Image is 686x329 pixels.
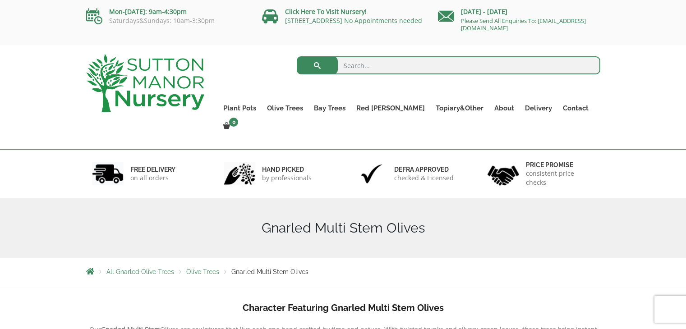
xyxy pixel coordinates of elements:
[526,161,594,169] h6: Price promise
[86,268,600,275] nav: Breadcrumbs
[231,268,308,275] span: Gnarled Multi Stem Olives
[186,268,219,275] a: Olive Trees
[86,220,600,236] h1: Gnarled Multi Stem Olives
[394,165,454,174] h6: Defra approved
[130,165,175,174] h6: FREE DELIVERY
[351,102,430,114] a: Red [PERSON_NAME]
[394,174,454,183] p: checked & Licensed
[86,54,204,112] img: logo
[106,268,174,275] a: All Gnarled Olive Trees
[224,162,255,185] img: 2.jpg
[285,16,422,25] a: [STREET_ADDRESS] No Appointments needed
[86,6,249,17] p: Mon-[DATE]: 9am-4:30pm
[262,174,312,183] p: by professionals
[308,102,351,114] a: Bay Trees
[218,102,262,114] a: Plant Pots
[262,102,308,114] a: Olive Trees
[229,118,238,127] span: 0
[557,102,594,114] a: Contact
[520,102,557,114] a: Delivery
[243,302,444,313] b: Character Featuring Gnarled Multi Stem Olives
[430,102,489,114] a: Topiary&Other
[526,169,594,187] p: consistent price checks
[86,17,249,24] p: Saturdays&Sundays: 10am-3:30pm
[356,162,387,185] img: 3.jpg
[489,102,520,114] a: About
[92,162,124,185] img: 1.jpg
[262,165,312,174] h6: hand picked
[130,174,175,183] p: on all orders
[218,120,241,133] a: 0
[297,56,600,74] input: Search...
[438,6,600,17] p: [DATE] - [DATE]
[488,160,519,187] img: 4.jpg
[285,7,367,16] a: Click Here To Visit Nursery!
[461,17,586,32] a: Please Send All Enquiries To: [EMAIL_ADDRESS][DOMAIN_NAME]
